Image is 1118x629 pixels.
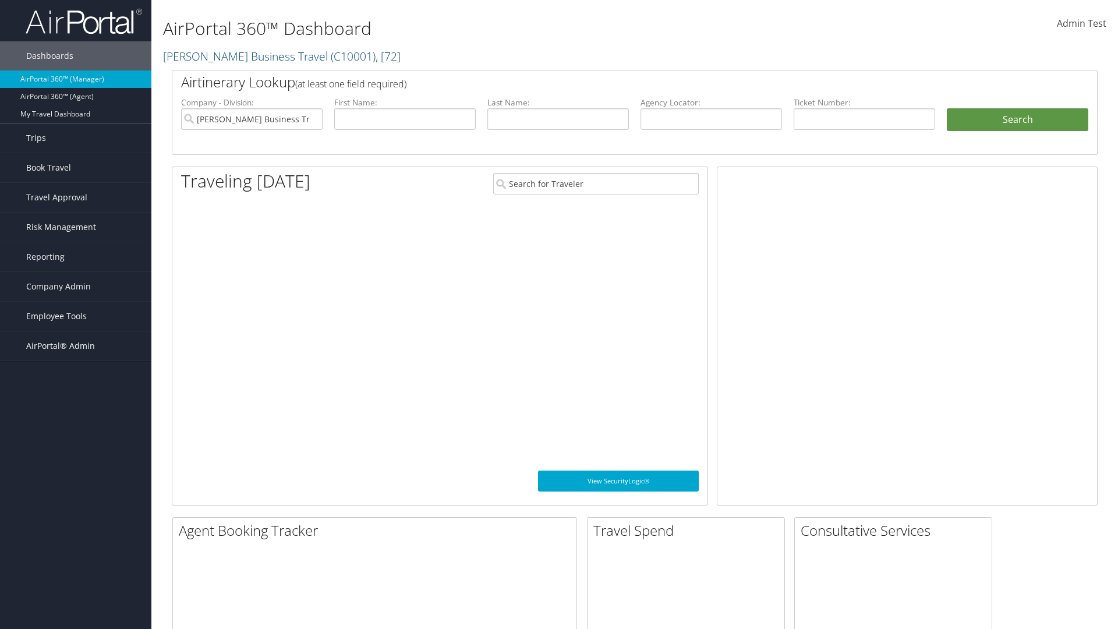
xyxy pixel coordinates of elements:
[801,521,992,540] h2: Consultative Services
[181,97,323,108] label: Company - Division:
[26,213,96,242] span: Risk Management
[26,123,46,153] span: Trips
[295,77,406,90] span: (at least one field required)
[26,302,87,331] span: Employee Tools
[181,169,310,193] h1: Traveling [DATE]
[163,48,401,64] a: [PERSON_NAME] Business Travel
[26,242,65,271] span: Reporting
[593,521,784,540] h2: Travel Spend
[538,471,699,492] a: View SecurityLogic®
[376,48,401,64] span: , [ 72 ]
[26,331,95,361] span: AirPortal® Admin
[331,48,376,64] span: ( C10001 )
[26,41,73,70] span: Dashboards
[26,8,142,35] img: airportal-logo.png
[181,72,1011,92] h2: Airtinerary Lookup
[1057,6,1106,42] a: Admin Test
[26,153,71,182] span: Book Travel
[947,108,1088,132] button: Search
[163,16,792,41] h1: AirPortal 360™ Dashboard
[179,521,576,540] h2: Agent Booking Tracker
[794,97,935,108] label: Ticket Number:
[334,97,476,108] label: First Name:
[1057,17,1106,30] span: Admin Test
[641,97,782,108] label: Agency Locator:
[493,173,699,195] input: Search for Traveler
[26,183,87,212] span: Travel Approval
[487,97,629,108] label: Last Name:
[26,272,91,301] span: Company Admin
